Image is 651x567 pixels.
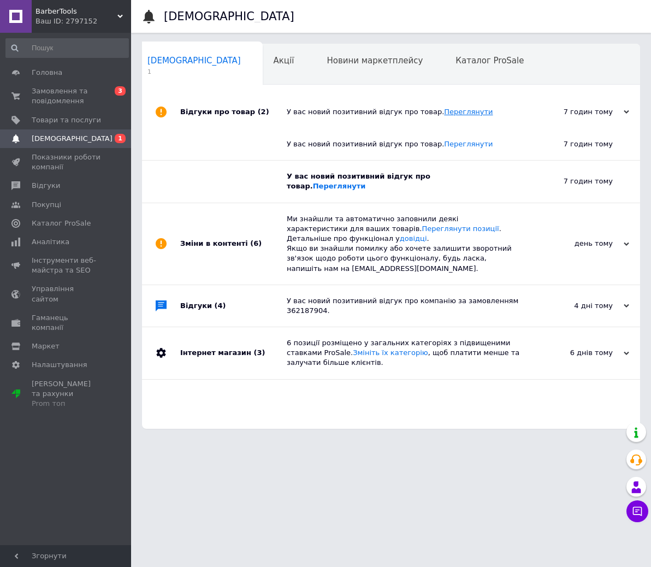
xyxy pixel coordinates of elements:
input: Пошук [5,38,129,58]
span: Товари та послуги [32,115,101,125]
span: Каталог ProSale [32,218,91,228]
span: Інструменти веб-майстра та SEO [32,256,101,275]
a: Переглянути [313,182,366,190]
span: Відгуки [32,181,60,191]
span: Управління сайтом [32,284,101,304]
a: Переглянути [444,140,493,148]
span: Каталог ProSale [455,56,524,66]
span: Маркет [32,341,60,351]
span: 3 [115,86,126,96]
span: Гаманець компанії [32,313,101,333]
a: Переглянути позиції [422,225,499,233]
div: 6 позиції розміщено у загальних категоріях з підвищеними ставками ProSale. , щоб платити менше та... [287,338,520,368]
a: Змініть їх категорію [353,349,428,357]
div: У вас новий позитивний відгук про товар. [287,172,504,191]
span: [PERSON_NAME] та рахунки [32,379,101,409]
div: день тому [520,239,629,249]
span: [DEMOGRAPHIC_DATA] [32,134,113,144]
div: У вас новий позитивний відгук про товар. [287,139,504,149]
span: Акції [274,56,294,66]
h1: [DEMOGRAPHIC_DATA] [164,10,294,23]
span: Налаштування [32,360,87,370]
span: Головна [32,68,62,78]
div: У вас новий позитивний відгук про компанію за замовленням 362187904. [287,296,520,316]
div: 7 годин тому [504,161,640,202]
span: Аналітика [32,237,69,247]
span: 1 [147,68,241,76]
div: Зміни в контенті [180,203,287,285]
span: BarberTools [35,7,117,16]
button: Чат з покупцем [626,500,648,522]
span: (6) [250,239,262,247]
div: 4 дні тому [520,301,629,311]
span: Замовлення та повідомлення [32,86,101,106]
span: [DEMOGRAPHIC_DATA] [147,56,241,66]
div: Ми знайшли та автоматично заповнили деякі характеристики для ваших товарів. . Детальніше про функ... [287,214,520,274]
div: Prom топ [32,399,101,409]
span: (2) [258,108,269,116]
span: Показники роботи компанії [32,152,101,172]
div: Інтернет магазин [180,327,287,379]
span: (4) [215,302,226,310]
a: Переглянути [444,108,493,116]
div: 6 днів тому [520,348,629,358]
span: Покупці [32,200,61,210]
div: Відгуки [180,285,287,327]
a: довідці [400,234,427,243]
div: 7 годин тому [520,107,629,117]
div: 7 годин тому [504,128,640,160]
div: Відгуки про товар [180,96,287,128]
span: (3) [253,349,265,357]
div: У вас новий позитивний відгук про товар. [287,107,520,117]
span: 1 [115,134,126,143]
span: Новини маркетплейсу [327,56,423,66]
div: Ваш ID: 2797152 [35,16,131,26]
